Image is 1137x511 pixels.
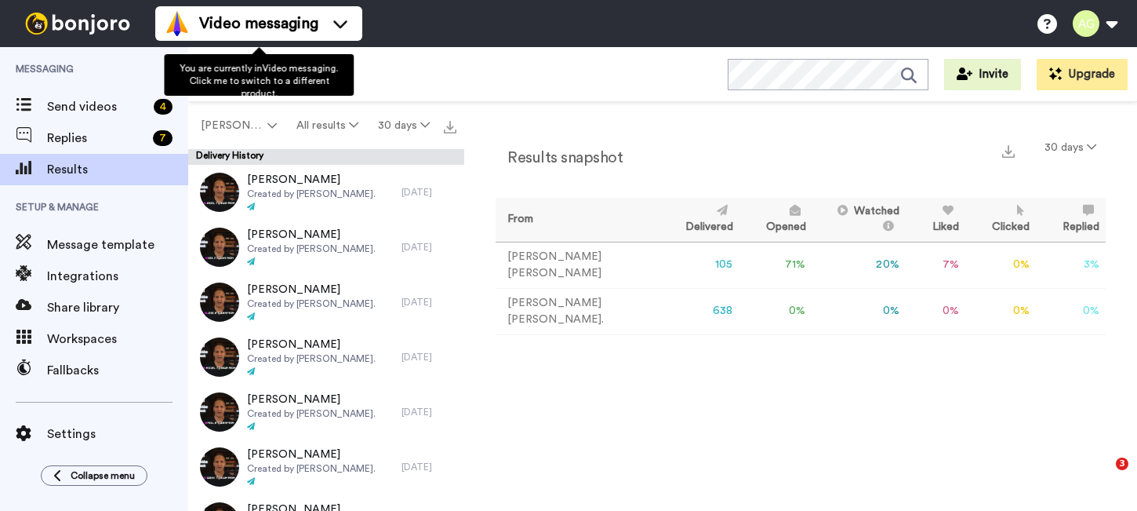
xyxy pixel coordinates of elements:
[200,447,239,487] img: 7dcbcb21-6441-4df1-838c-1336b796f53b-thumb.jpg
[47,267,188,286] span: Integrations
[188,165,464,220] a: [PERSON_NAME]Created by [PERSON_NAME].[DATE]
[71,469,135,482] span: Collapse menu
[368,111,439,140] button: 30 days
[287,111,369,140] button: All results
[47,160,188,179] span: Results
[812,198,906,242] th: Watched
[199,13,318,35] span: Video messaging
[191,111,287,140] button: [PERSON_NAME].
[739,288,812,334] td: 0 %
[200,338,239,377] img: aba04f37-98b9-4b3e-bb12-a8ce97a92bc9-thumb.jpg
[906,198,965,242] th: Liked
[1036,198,1106,242] th: Replied
[200,283,239,322] img: ed40a1d2-ecb2-4f6f-b412-5955ff77626b-thumb.jpg
[965,198,1036,242] th: Clicked
[739,198,812,242] th: Opened
[812,242,906,288] td: 20 %
[247,447,376,462] span: [PERSON_NAME]
[47,330,188,349] span: Workspaces
[188,149,464,165] div: Delivery History
[188,385,464,440] a: [PERSON_NAME]Created by [PERSON_NAME].[DATE]
[401,461,456,473] div: [DATE]
[247,243,376,255] span: Created by [PERSON_NAME].
[1116,458,1128,470] span: 3
[19,13,136,35] img: bj-logo-header-white.svg
[247,462,376,475] span: Created by [PERSON_NAME].
[944,59,1021,90] button: Invite
[154,99,173,115] div: 4
[906,288,965,334] td: 0 %
[200,392,239,432] img: 4850f228-7403-42d7-bd5a-9e90e7a2ab72-thumb.jpg
[658,198,739,242] th: Delivered
[1036,242,1106,288] td: 3 %
[188,220,464,275] a: [PERSON_NAME]Created by [PERSON_NAME].[DATE]
[1002,145,1015,158] img: export.svg
[153,130,173,146] div: 7
[247,352,376,365] span: Created by [PERSON_NAME].
[247,337,376,352] span: [PERSON_NAME]
[401,351,456,363] div: [DATE]
[188,330,464,385] a: [PERSON_NAME]Created by [PERSON_NAME].[DATE]
[965,242,1036,288] td: 0 %
[247,407,376,420] span: Created by [PERSON_NAME].
[47,235,188,254] span: Message template
[1084,458,1121,495] iframe: Intercom live chat
[739,242,812,288] td: 71 %
[200,228,239,267] img: 1b168a6e-67da-4b81-92d9-51b03695dbe6-thumb.jpg
[47,298,188,317] span: Share library
[247,172,376,188] span: [PERSON_NAME]
[1037,59,1128,90] button: Upgrade
[247,392,376,407] span: [PERSON_NAME]
[180,64,338,98] span: You are currently in Video messaging . Click me to switch to a different product.
[165,11,190,36] img: vm-color.svg
[496,242,658,288] td: [PERSON_NAME] [PERSON_NAME]
[496,198,658,242] th: From
[401,241,456,254] div: [DATE]
[1035,133,1106,162] button: 30 days
[47,97,147,116] span: Send videos
[401,406,456,418] div: [DATE]
[496,149,623,166] h2: Results snapshot
[444,121,456,133] img: export.svg
[247,188,376,200] span: Created by [PERSON_NAME].
[47,361,188,380] span: Fallbacks
[247,227,376,243] span: [PERSON_NAME]
[658,288,739,334] td: 638
[1036,288,1106,334] td: 0 %
[965,288,1036,334] td: 0 %
[247,297,376,310] span: Created by [PERSON_NAME].
[439,114,461,137] button: Export all results that match these filters now.
[247,282,376,297] span: [PERSON_NAME]
[906,242,965,288] td: 7 %
[496,288,658,334] td: [PERSON_NAME] [PERSON_NAME].
[812,288,906,334] td: 0 %
[188,440,464,495] a: [PERSON_NAME]Created by [PERSON_NAME].[DATE]
[997,139,1019,162] button: Export a summary of each team member’s results that match this filter now.
[41,465,147,486] button: Collapse menu
[200,173,239,212] img: b7b6cf8d-5e49-482a-adc5-50ad84d7253f-thumb.jpg
[401,186,456,199] div: [DATE]
[401,296,456,308] div: [DATE]
[47,129,147,148] span: Replies
[658,242,739,288] td: 105
[47,425,188,443] span: Settings
[201,118,264,133] span: [PERSON_NAME].
[188,275,464,330] a: [PERSON_NAME]Created by [PERSON_NAME].[DATE]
